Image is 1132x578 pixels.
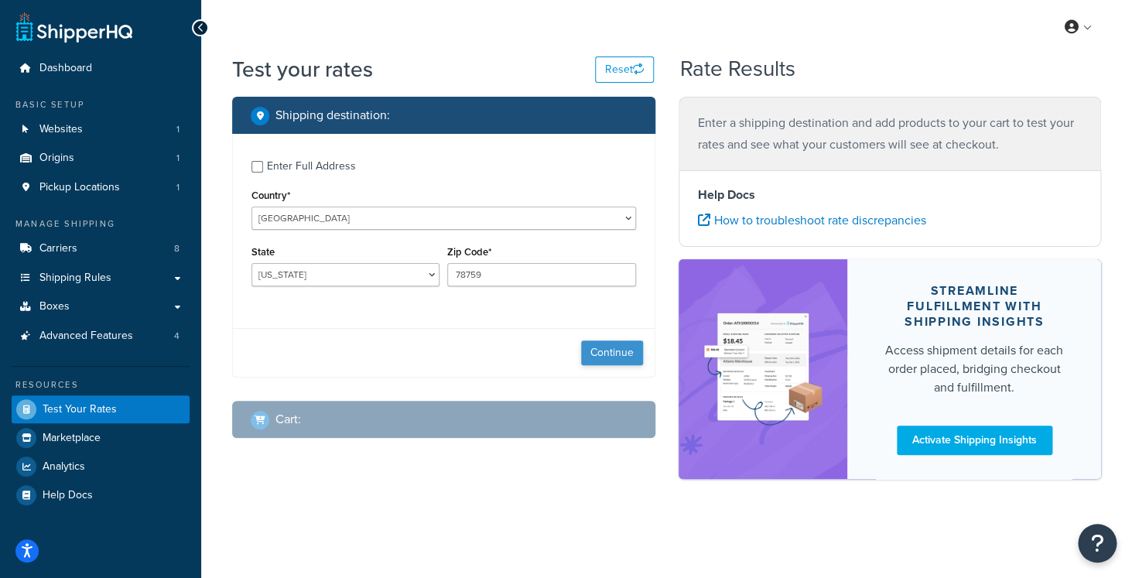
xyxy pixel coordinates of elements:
[232,54,373,84] h1: Test your rates
[12,395,190,423] a: Test Your Rates
[39,123,83,136] span: Websites
[12,481,190,509] a: Help Docs
[698,112,1082,156] p: Enter a shipping destination and add products to your cart to test your rates and see what your c...
[884,341,1064,397] div: Access shipment details for each order placed, bridging checkout and fulfillment.
[12,54,190,83] a: Dashboard
[39,152,74,165] span: Origins
[12,144,190,173] li: Origins
[39,330,133,343] span: Advanced Features
[43,460,85,474] span: Analytics
[581,340,643,365] button: Continue
[39,181,120,194] span: Pickup Locations
[12,322,190,351] li: Advanced Features
[176,152,180,165] span: 1
[702,282,825,456] img: feature-image-si-e24932ea9b9fcd0ff835db86be1ff8d589347e8876e1638d903ea230a36726be.png
[12,173,190,202] li: Pickup Locations
[39,272,111,285] span: Shipping Rules
[12,378,190,392] div: Resources
[1078,524,1117,563] button: Open Resource Center
[12,424,190,452] a: Marketplace
[43,489,93,502] span: Help Docs
[275,412,301,426] h2: Cart :
[12,98,190,111] div: Basic Setup
[12,292,190,321] a: Boxes
[43,432,101,445] span: Marketplace
[12,115,190,144] li: Websites
[176,181,180,194] span: 1
[275,108,390,122] h2: Shipping destination :
[447,246,491,258] label: Zip Code*
[174,330,180,343] span: 4
[251,246,275,258] label: State
[174,242,180,255] span: 8
[39,242,77,255] span: Carriers
[43,403,117,416] span: Test Your Rates
[595,56,654,83] button: Reset
[12,234,190,263] a: Carriers8
[12,264,190,292] a: Shipping Rules
[884,283,1064,330] div: Streamline Fulfillment with Shipping Insights
[679,57,795,81] h2: Rate Results
[251,190,290,201] label: Country*
[176,123,180,136] span: 1
[12,234,190,263] li: Carriers
[12,144,190,173] a: Origins1
[12,453,190,481] a: Analytics
[39,300,70,313] span: Boxes
[12,173,190,202] a: Pickup Locations1
[267,156,356,177] div: Enter Full Address
[251,161,263,173] input: Enter Full Address
[698,186,1082,204] h4: Help Docs
[12,217,190,231] div: Manage Shipping
[12,322,190,351] a: Advanced Features4
[12,115,190,144] a: Websites1
[897,426,1052,455] a: Activate Shipping Insights
[39,62,92,75] span: Dashboard
[698,211,926,229] a: How to troubleshoot rate discrepancies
